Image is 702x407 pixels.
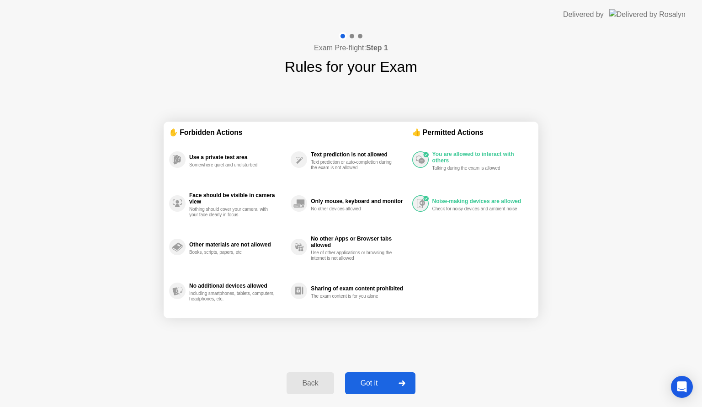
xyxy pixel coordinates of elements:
div: Use of other applications or browsing the internet is not allowed [311,250,397,261]
div: Talking during the exam is allowed [432,166,519,171]
div: Including smartphones, tablets, computers, headphones, etc. [189,291,276,302]
div: Text prediction is not allowed [311,151,407,158]
button: Got it [345,372,415,394]
div: Sharing of exam content prohibited [311,285,407,292]
div: Got it [348,379,391,387]
div: You are allowed to interact with others [432,151,528,164]
button: Back [287,372,334,394]
div: Use a private test area [189,154,286,161]
div: Books, scripts, papers, etc [189,250,276,255]
div: No additional devices allowed [189,283,286,289]
div: Only mouse, keyboard and monitor [311,198,407,204]
div: Noise-making devices are allowed [432,198,528,204]
div: Text prediction or auto-completion during the exam is not allowed [311,160,397,171]
div: Nothing should cover your camera, with your face clearly in focus [189,207,276,218]
div: Somewhere quiet and undisturbed [189,162,276,168]
div: The exam content is for you alone [311,294,397,299]
div: Open Intercom Messenger [671,376,693,398]
h4: Exam Pre-flight: [314,43,388,54]
div: ✋ Forbidden Actions [169,127,412,138]
div: 👍 Permitted Actions [412,127,533,138]
div: Delivered by [563,9,604,20]
div: Check for noisy devices and ambient noise [432,206,519,212]
img: Delivered by Rosalyn [609,9,686,20]
div: No other devices allowed [311,206,397,212]
div: No other Apps or Browser tabs allowed [311,236,407,248]
h1: Rules for your Exam [285,56,417,78]
b: Step 1 [366,44,388,52]
div: Other materials are not allowed [189,241,286,248]
div: Face should be visible in camera view [189,192,286,205]
div: Back [289,379,331,387]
